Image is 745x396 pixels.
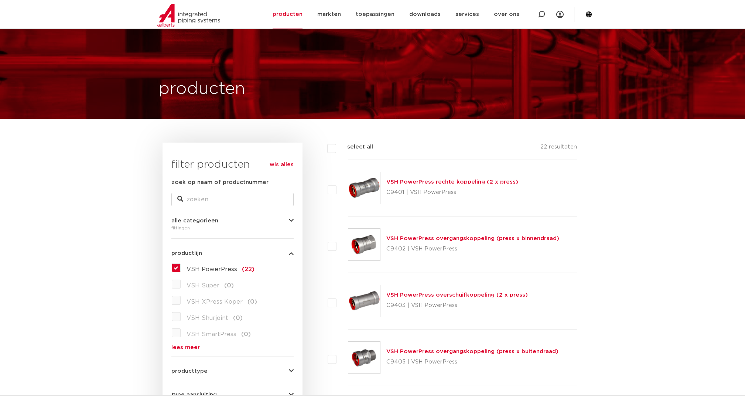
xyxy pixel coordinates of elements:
span: productlijn [171,250,202,256]
a: lees meer [171,345,294,350]
p: C9401 | VSH PowerPress [386,187,518,198]
span: (22) [242,266,254,272]
input: zoeken [171,193,294,206]
label: zoek op naam of productnummer [171,178,269,187]
span: VSH Shurjoint [187,315,228,321]
span: (0) [233,315,243,321]
div: fittingen [171,223,294,232]
span: (0) [247,299,257,305]
a: VSH PowerPress overgangskoppeling (press x binnendraad) [386,236,559,241]
button: productlijn [171,250,294,256]
img: Thumbnail for VSH PowerPress overschuifkoppeling (2 x press) [348,285,380,317]
p: 22 resultaten [540,143,577,154]
p: C9403 | VSH PowerPress [386,300,528,311]
img: Thumbnail for VSH PowerPress rechte koppeling (2 x press) [348,172,380,204]
p: C9405 | VSH PowerPress [386,356,558,368]
button: producttype [171,368,294,374]
span: alle categorieën [171,218,218,223]
span: (0) [241,331,251,337]
span: VSH SmartPress [187,331,236,337]
a: wis alles [270,160,294,169]
h3: filter producten [171,157,294,172]
button: alle categorieën [171,218,294,223]
label: select all [336,143,373,151]
a: VSH PowerPress overschuifkoppeling (2 x press) [386,292,528,298]
span: (0) [224,283,234,289]
span: VSH XPress Koper [187,299,243,305]
span: producttype [171,368,208,374]
img: Thumbnail for VSH PowerPress overgangskoppeling (press x binnendraad) [348,229,380,260]
img: Thumbnail for VSH PowerPress overgangskoppeling (press x buitendraad) [348,342,380,373]
a: VSH PowerPress overgangskoppeling (press x buitendraad) [386,349,558,354]
a: VSH PowerPress rechte koppeling (2 x press) [386,179,518,185]
span: VSH Super [187,283,219,289]
p: C9402 | VSH PowerPress [386,243,559,255]
span: VSH PowerPress [187,266,237,272]
h1: producten [158,77,245,101]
